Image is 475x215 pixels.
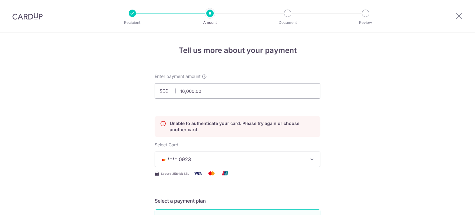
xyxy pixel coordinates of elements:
[265,19,310,26] p: Document
[161,171,189,176] span: Secure 256-bit SSL
[170,120,315,133] p: Unable to authenticate your card. Please try again or choose another card.
[155,73,201,80] span: Enter payment amount
[12,12,43,20] img: CardUp
[219,170,231,177] img: Union Pay
[343,19,388,26] p: Review
[160,88,176,94] span: SGD
[155,142,178,147] span: translation missing: en.payables.payment_networks.credit_card.summary.labels.select_card
[187,19,233,26] p: Amount
[192,170,204,177] img: Visa
[205,170,218,177] img: Mastercard
[109,19,155,26] p: Recipient
[160,157,167,162] img: MASTERCARD
[435,196,469,212] iframe: Opens a widget where you can find more information
[155,83,320,99] input: 0.00
[155,197,320,204] h5: Select a payment plan
[155,45,320,56] h4: Tell us more about your payment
